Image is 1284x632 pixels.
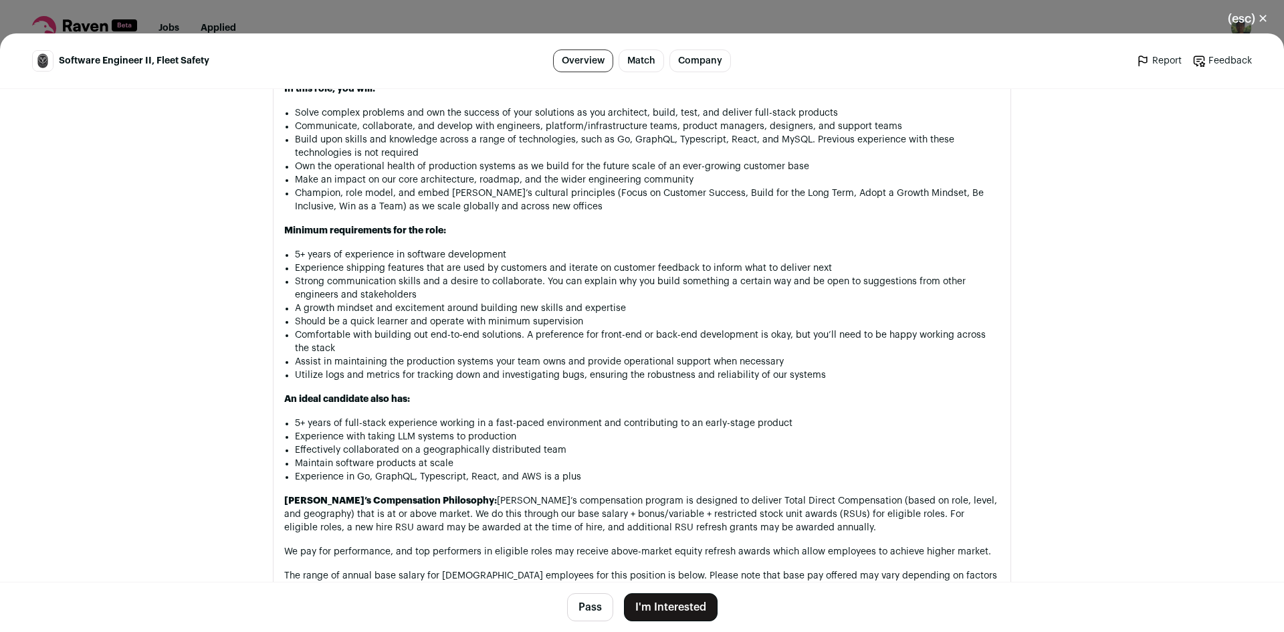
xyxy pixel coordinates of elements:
span: Software Engineer II, Fleet Safety [59,54,209,68]
p: The range of annual base salary for [DEMOGRAPHIC_DATA] employees for this position is below. Plea... [284,569,1000,596]
li: Comfortable with building out end-to-end solutions. A preference for front-end or back-end develo... [295,328,1000,355]
p: [PERSON_NAME]’s compensation program is designed to deliver Total Direct Compensation (based on r... [284,494,1000,534]
li: Experience with taking LLM systems to production [295,430,1000,443]
button: Pass [567,593,613,621]
li: Experience shipping features that are used by customers and iterate on customer feedback to infor... [295,261,1000,275]
li: Own the operational health of production systems as we build for the future scale of an ever-grow... [295,160,1000,173]
button: I'm Interested [624,593,718,621]
li: Experience in Go, GraphQL, Typescript, React, and AWS is a plus [295,470,1000,484]
li: 5+ years of experience in software development [295,248,1000,261]
strong: An ideal candidate also has: [284,395,410,404]
a: Feedback [1192,54,1252,68]
li: Assist in maintaining the production systems your team owns and provide operational support when ... [295,355,1000,368]
li: 5+ years of full-stack experience working in a fast-paced environment and contributing to an earl... [295,417,1000,430]
li: A growth mindset and excitement around building new skills and expertise [295,302,1000,315]
li: Utilize logs and metrics for tracking down and investigating bugs, ensuring the robustness and re... [295,368,1000,382]
li: Effectively collaborated on a geographically distributed team [295,443,1000,457]
li: Solve complex problems and own the success of your solutions as you architect, build, test, and d... [295,106,1000,120]
a: Report [1136,54,1182,68]
a: Company [669,49,731,72]
li: Should be a quick learner and operate with minimum supervision [295,315,1000,328]
li: Maintain software products at scale [295,457,1000,470]
li: Champion, role model, and embed [PERSON_NAME]’s cultural principles (Focus on Customer Success, B... [295,187,1000,213]
img: f3d5d0fa5e81f1c40eef72acec6f04c076c8df624c75215ce6affc40ebb62c96.jpg [33,51,53,71]
li: Communicate, collaborate, and develop with engineers, platform/infrastructure teams, product mana... [295,120,1000,133]
a: Overview [553,49,613,72]
strong: Minimum requirements for the role: [284,226,446,235]
button: Close modal [1212,4,1284,33]
li: Make an impact on our core architecture, roadmap, and the wider engineering community [295,173,1000,187]
p: We pay for performance, and top performers in eligible roles may receive above-market equity refr... [284,545,1000,558]
strong: [PERSON_NAME]’s Compensation Philosophy: [284,496,497,506]
li: Strong communication skills and a desire to collaborate. You can explain why you build something ... [295,275,1000,302]
a: Match [619,49,664,72]
strong: In this role, you will: [284,84,375,94]
li: Build upon skills and knowledge across a range of technologies, such as Go, GraphQL, Typescript, ... [295,133,1000,160]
